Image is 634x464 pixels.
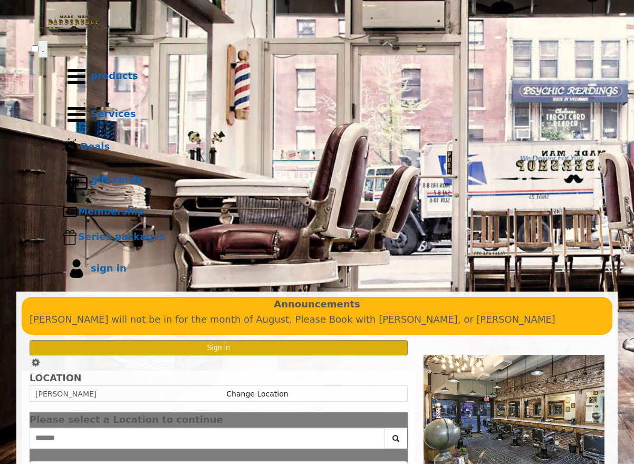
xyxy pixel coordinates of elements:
span: . [42,44,44,54]
a: Series packagesSeries packages [53,225,602,250]
img: Deals [62,138,80,157]
img: sign in [62,255,91,283]
b: Series packages [78,231,165,242]
b: Membership [78,206,144,217]
a: sign insign in [53,250,602,288]
img: Membership [62,204,78,220]
b: products [91,70,138,81]
button: menu toggle [39,41,47,57]
img: Made Man Barbershop logo [32,6,116,40]
button: Sign In [30,340,408,355]
img: Series packages [62,229,78,245]
b: Services [91,108,136,119]
img: Services [62,100,91,129]
i: Search button [390,434,402,442]
b: Announcements [274,297,360,312]
b: Deals [80,141,110,152]
b: sign in [91,263,127,274]
a: ServicesServices [53,95,602,133]
span: Please select a Location to continue [30,414,223,425]
div: Center Select [30,428,408,454]
input: menu toggle [32,45,39,52]
a: Change Location [226,390,288,398]
img: Gift cards [62,166,91,195]
img: Products [62,62,91,91]
b: LOCATION [30,373,81,383]
a: Gift cardsgift cards [53,161,602,199]
b: gift cards [91,174,142,185]
p: [PERSON_NAME] will not be in for the month of August. Please Book with [PERSON_NAME], or [PERSON_... [30,312,604,327]
span: [PERSON_NAME] [35,390,97,398]
input: Search Center [30,428,385,449]
a: Productsproducts [53,57,602,95]
a: MembershipMembership [53,199,602,225]
a: DealsDeals [53,133,602,161]
button: close dialog [392,417,408,423]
